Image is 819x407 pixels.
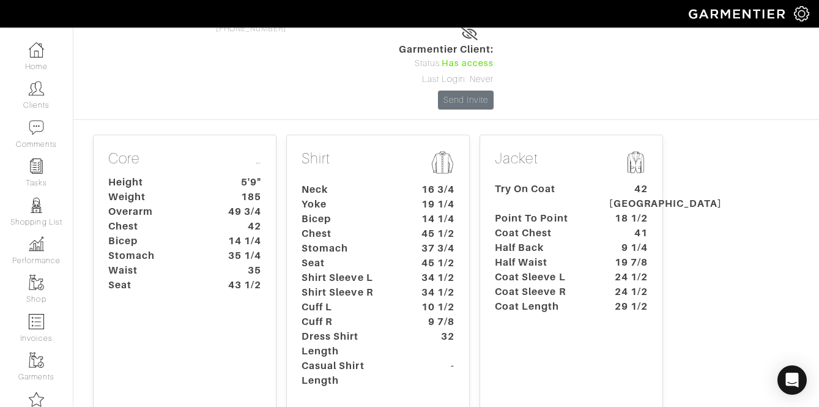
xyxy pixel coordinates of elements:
img: comment-icon-a0a6a9ef722e966f86d9cbdc48e553b5cf19dbc54f86b18d962a5391bc8f6eb6.png [29,120,44,135]
dt: Weight [99,190,213,204]
dt: 43 1/2 [213,278,270,293]
img: orders-icon-0abe47150d42831381b5fb84f609e132dff9fe21cb692f30cb5eec754e2cba89.png [29,314,44,329]
a: … [256,150,261,168]
dt: 35 1/4 [213,248,270,263]
dt: Half Waist [486,255,600,270]
dt: 185 [213,190,270,204]
dt: Bicep [292,212,407,226]
img: garments-icon-b7da505a4dc4fd61783c78ac3ca0ef83fa9d6f193b1c9dc38574b1d14d53ca28.png [29,275,44,290]
dt: Chest [99,219,213,234]
div: Status: [399,57,494,70]
dt: 32 [407,329,464,359]
img: reminder-icon-8004d30b9f0a5d33ae49ab947aed9ed385cf756f9e5892f1edd6e32f2345188e.png [29,159,44,174]
dt: Half Back [486,241,600,255]
p: Jacket [495,150,648,177]
dt: 5'9" [213,175,270,190]
dt: 14 1/4 [213,234,270,248]
img: gear-icon-white-bd11855cb880d31180b6d7d6211b90ccbf57a29d726f0c71d8c61bd08dd39cc2.png [794,6,809,21]
dt: Height [99,175,213,190]
img: companies-icon-14a0f246c7e91f24465de634b560f0151b0cc5c9ce11af5fac52e6d7d6371812.png [29,392,44,407]
dt: Try On Coat [486,182,600,211]
dt: Stomach [292,241,407,256]
dt: 29 1/2 [600,299,657,314]
dt: 35 [213,263,270,278]
dt: 34 1/2 [407,271,464,285]
dt: Waist [99,263,213,278]
dt: Point To Point [486,211,600,226]
a: Send Invite [438,91,494,110]
dt: 41 [600,226,657,241]
dt: Chest [292,226,407,241]
dt: Shirt Sleeve L [292,271,407,285]
dt: Dress Shirt Length [292,329,407,359]
img: garments-icon-b7da505a4dc4fd61783c78ac3ca0ef83fa9d6f193b1c9dc38574b1d14d53ca28.png [29,353,44,368]
dt: Seat [99,278,213,293]
dt: 19 7/8 [600,255,657,270]
dt: 49 3/4 [213,204,270,219]
dt: Cuff L [292,300,407,315]
dt: 42 [213,219,270,234]
span: Garmentier Client: [399,42,494,57]
dt: 10 1/2 [407,300,464,315]
dt: Coat Sleeve L [486,270,600,285]
span: Has access [442,57,494,70]
dt: 14 1/4 [407,212,464,226]
dt: Coat Sleeve R [486,285,600,299]
img: graph-8b7af3c665d003b59727f371ae50e7771705bf0c487971e6e97d053d13c5068d.png [29,236,44,252]
p: Shirt [302,150,454,177]
dt: 34 1/2 [407,285,464,300]
img: msmt-shirt-icon-3af304f0b202ec9cb0a26b9503a50981a6fda5c95ab5ec1cadae0dbe11e5085a.png [430,150,454,175]
dt: Coat Length [486,299,600,314]
dt: 9 1/4 [600,241,657,255]
dt: Seat [292,256,407,271]
img: clients-icon-6bae9207a08558b7cb47a8932f037763ab4055f8c8b6bfacd5dc20c3e0201464.png [29,81,44,96]
dt: 16 3/4 [407,182,464,197]
img: garmentier-logo-header-white-b43fb05a5012e4ada735d5af1a66efaba907eab6374d6393d1fbf88cb4ef424d.png [683,3,794,24]
dt: - [407,359,464,388]
div: Last Login: Never [399,73,494,86]
dt: Stomach [99,248,213,263]
dt: 24 1/2 [600,285,657,299]
dt: Coat Chest [486,226,600,241]
dt: Yoke [292,197,407,212]
div: Open Intercom Messenger [777,365,807,395]
dt: 42 [GEOGRAPHIC_DATA] [600,182,657,211]
dt: 37 3/4 [407,241,464,256]
dt: Shirt Sleeve R [292,285,407,300]
dt: 45 1/2 [407,226,464,241]
dt: Cuff R [292,315,407,329]
dt: Overarm [99,204,213,219]
dt: 19 1/4 [407,197,464,212]
img: stylists-icon-eb353228a002819b7ec25b43dbf5f0378dd9e0616d9560372ff212230b889e62.png [29,198,44,213]
p: Core [108,150,261,170]
dt: 18 1/2 [600,211,657,226]
dt: Neck [292,182,407,197]
dt: 9 7/8 [407,315,464,329]
img: msmt-jacket-icon-80010867aa4725b62b9a09ffa5103b2b3040b5cb37876859cbf8e78a4e2258a7.png [623,150,648,174]
img: dashboard-icon-dbcd8f5a0b271acd01030246c82b418ddd0df26cd7fceb0bd07c9910d44c42f6.png [29,42,44,58]
dt: 45 1/2 [407,256,464,271]
dt: 24 1/2 [600,270,657,285]
dt: Bicep [99,234,213,248]
dt: Casual Shirt Length [292,359,407,388]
